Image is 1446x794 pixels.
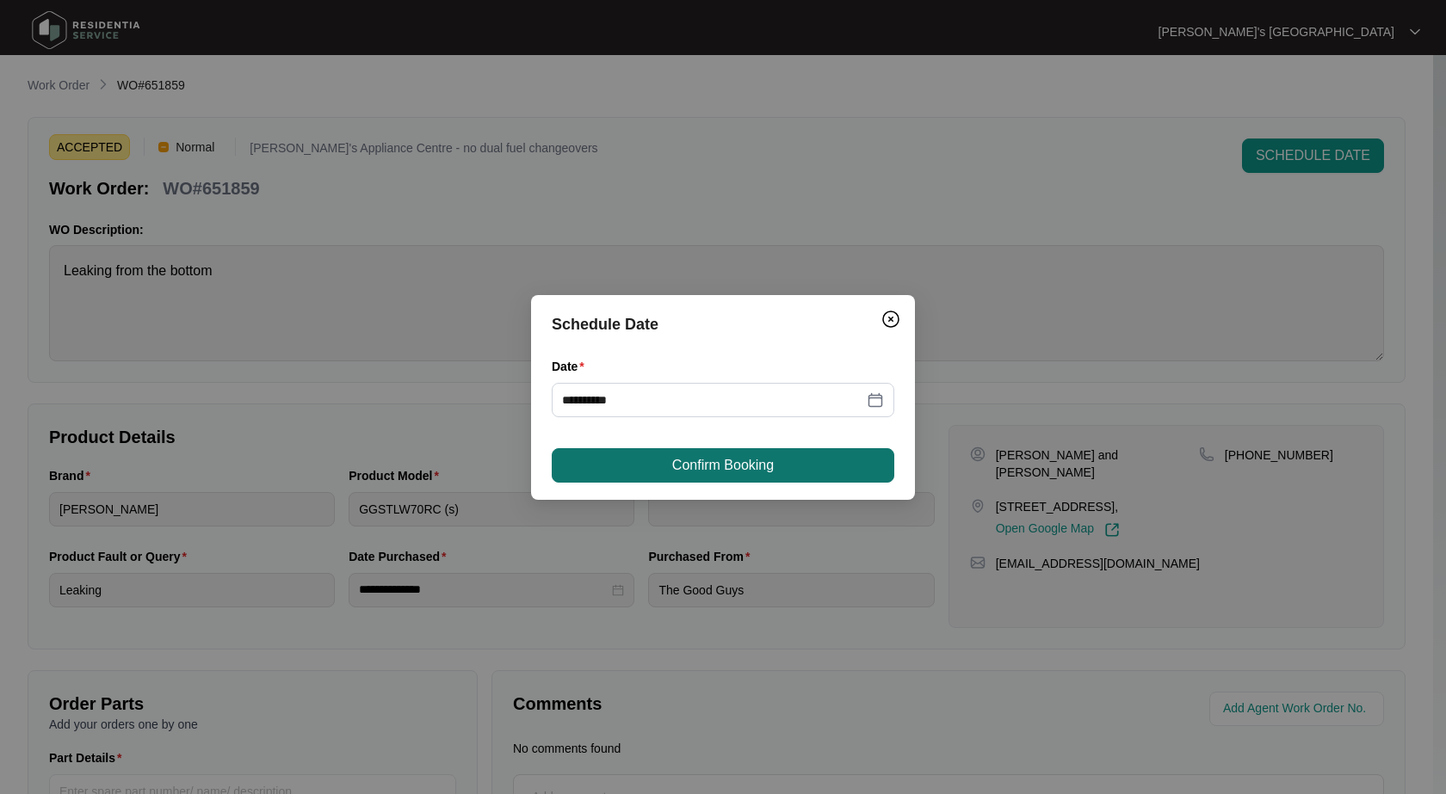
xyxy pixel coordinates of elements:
[552,358,591,375] label: Date
[562,391,863,409] input: Date
[877,305,905,333] button: Close
[552,312,894,336] div: Schedule Date
[552,448,894,483] button: Confirm Booking
[881,309,901,329] img: closeCircle
[672,455,774,476] span: Confirm Booking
